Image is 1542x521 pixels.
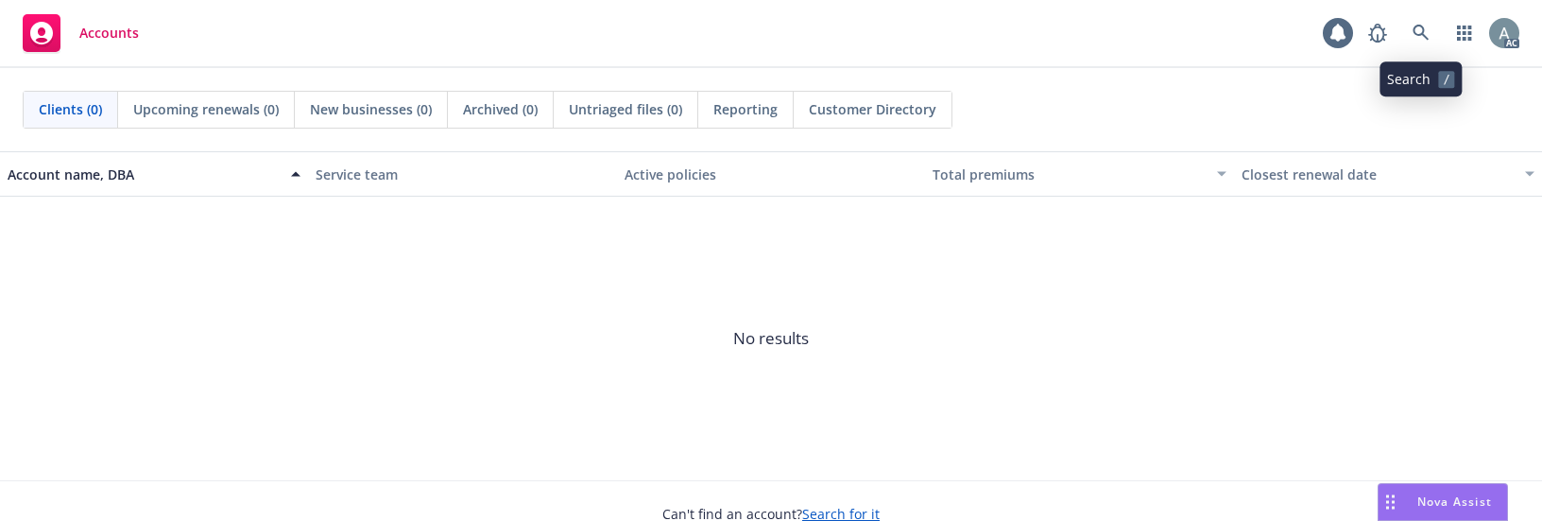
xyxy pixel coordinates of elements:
button: Nova Assist [1378,483,1508,521]
a: Search [1402,14,1440,52]
a: Accounts [15,7,146,60]
span: Upcoming renewals (0) [133,99,279,119]
div: Account name, DBA [8,165,280,184]
span: Clients (0) [39,99,102,119]
span: Untriaged files (0) [569,99,682,119]
img: photo [1489,18,1519,48]
div: Closest renewal date [1242,165,1514,184]
a: Switch app [1446,14,1483,52]
span: Customer Directory [809,99,936,119]
a: Report a Bug [1359,14,1396,52]
div: Active policies [625,165,917,184]
span: Reporting [713,99,778,119]
span: New businesses (0) [310,99,432,119]
span: Archived (0) [463,99,538,119]
button: Closest renewal date [1234,151,1542,197]
div: Total premiums [933,165,1205,184]
span: Accounts [79,26,139,41]
button: Total premiums [925,151,1233,197]
div: Service team [316,165,608,184]
span: Nova Assist [1417,494,1492,510]
button: Service team [308,151,616,197]
div: Drag to move [1379,484,1402,520]
button: Active policies [617,151,925,197]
